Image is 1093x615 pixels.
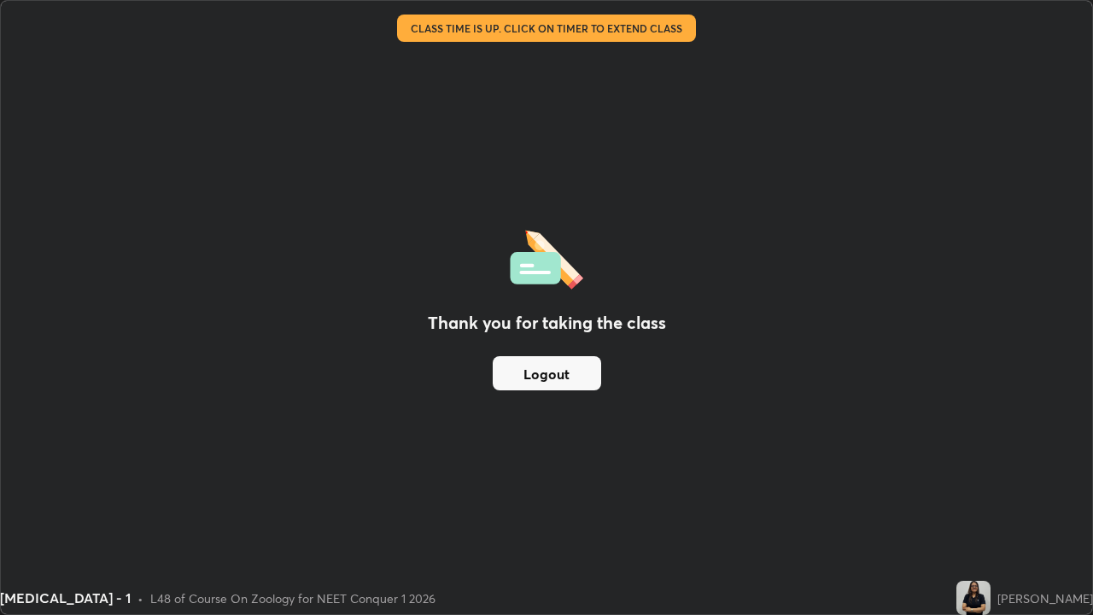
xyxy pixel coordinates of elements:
[493,356,601,390] button: Logout
[956,581,991,615] img: c6438dad0c3c4b4ca32903e77dc45fa4.jpg
[997,589,1093,607] div: [PERSON_NAME]
[428,310,666,336] h2: Thank you for taking the class
[137,589,143,607] div: •
[150,589,435,607] div: L48 of Course On Zoology for NEET Conquer 1 2026
[510,225,583,290] img: offlineFeedback.1438e8b3.svg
